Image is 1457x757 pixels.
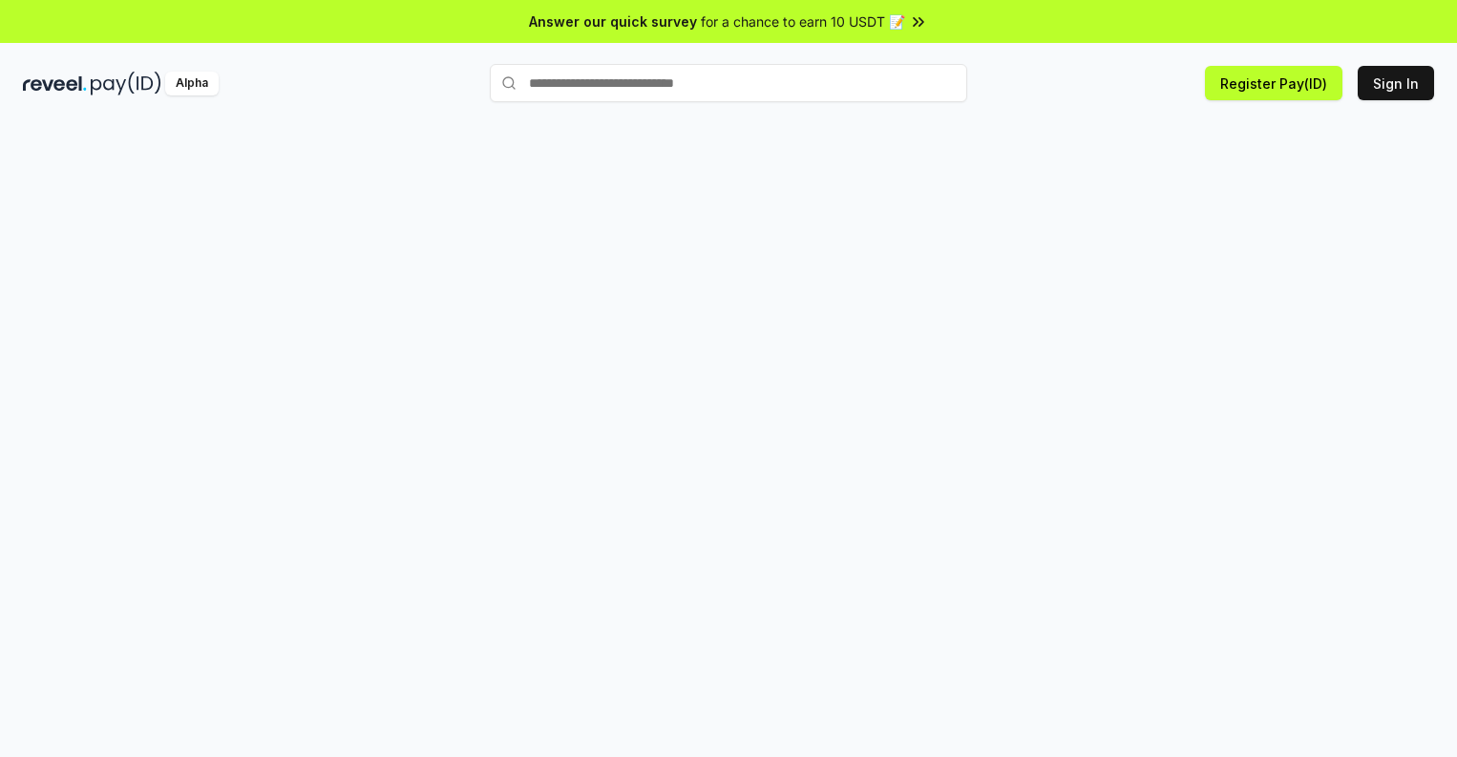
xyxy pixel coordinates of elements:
[701,11,905,32] span: for a chance to earn 10 USDT 📝
[165,72,219,95] div: Alpha
[91,72,161,95] img: pay_id
[1358,66,1434,100] button: Sign In
[23,72,87,95] img: reveel_dark
[529,11,697,32] span: Answer our quick survey
[1205,66,1342,100] button: Register Pay(ID)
